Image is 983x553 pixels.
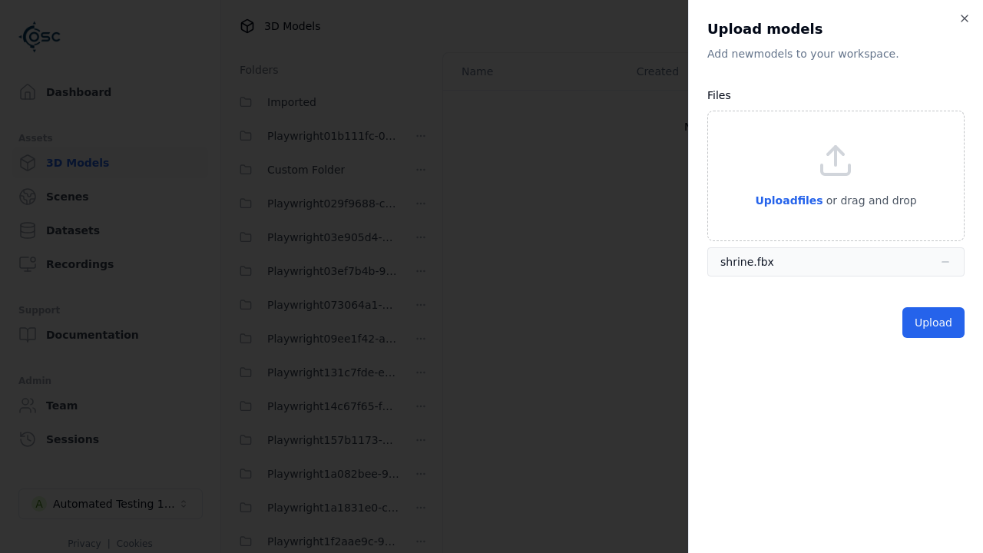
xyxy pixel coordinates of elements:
[707,89,731,101] label: Files
[707,18,965,40] h2: Upload models
[902,307,965,338] button: Upload
[720,254,774,270] div: shrine.fbx
[707,46,965,61] p: Add new model s to your workspace.
[823,191,917,210] p: or drag and drop
[755,194,822,207] span: Upload files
